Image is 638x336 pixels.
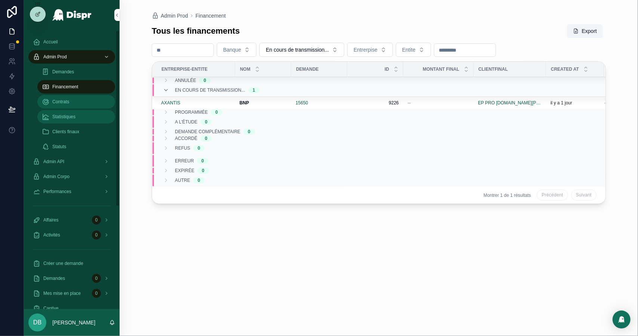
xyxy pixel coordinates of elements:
a: Accueil [28,35,115,49]
a: EP PRO [DOMAIN_NAME][PERSON_NAME] [478,100,542,106]
span: Annulée [175,77,196,83]
a: AXANTIS [161,100,180,106]
div: 0 [198,177,200,183]
span: Accordé [175,135,197,141]
span: Created at [551,66,579,72]
a: Contrats [37,95,115,109]
button: Select Button [217,43,256,57]
span: Admin Prod [43,54,67,60]
div: 0 [205,119,207,125]
p: il y a 1 jour [551,100,572,106]
span: Clients finaux [52,129,79,135]
div: 0 [202,168,204,174]
span: Demandes [43,275,65,281]
div: Open Intercom Messenger [613,311,631,329]
span: Demande complémentaire [175,129,240,135]
div: 0 [204,77,206,83]
a: Admin Prod [152,12,188,19]
span: En cours de transmission... [266,46,329,54]
div: 0 [201,158,204,164]
a: Clients finaux [37,125,115,138]
span: Id [385,66,389,72]
span: -- [604,100,607,106]
span: Admin Corpo [43,174,70,180]
a: Performances [28,185,115,198]
a: Admin Prod [28,50,115,64]
span: Entrerpise-Entite [161,66,207,72]
span: Demandes [52,69,74,75]
span: Entrerpise [354,46,377,54]
span: Expirée [175,168,194,174]
span: Statuts [52,144,66,150]
span: Captive [43,305,59,311]
strong: BNP [240,100,249,106]
span: Statistiques [52,114,75,120]
span: Financement [52,84,78,90]
a: Captive [28,302,115,315]
span: Mes mise en place [43,290,81,296]
a: Statuts [37,140,115,153]
span: Autre [175,177,190,183]
span: -- [408,100,411,106]
a: Admin Corpo [28,170,115,183]
p: [PERSON_NAME] [52,319,95,326]
a: Activités0 [28,228,115,242]
a: Statistiques [37,110,115,123]
div: 0 [92,216,101,224]
button: Select Button [396,43,431,57]
a: Admin API [28,155,115,168]
div: 0 [205,135,207,141]
span: A l'étude [175,119,197,125]
div: 0 [92,274,101,283]
a: 9226 [352,100,399,106]
span: Performances [43,189,71,195]
a: Demandes [37,65,115,79]
div: 0 [92,230,101,239]
span: Admin Prod [161,12,188,19]
span: Affaires [43,217,58,223]
span: Activités [43,232,60,238]
span: DB [33,318,41,327]
a: 15650 [296,100,343,106]
a: -- [408,100,469,106]
span: Banque [223,46,241,54]
span: Admin API [43,159,64,165]
div: 0 [248,129,250,135]
span: Nom [240,66,250,72]
span: Montant final [423,66,459,72]
div: 0 [215,109,218,115]
a: Financement [195,12,226,19]
span: ClientFinal [478,66,508,72]
span: Demande [296,66,319,72]
span: En cours de transmission... [175,87,245,93]
a: Demandes0 [28,272,115,285]
a: Mes mise en place0 [28,287,115,300]
span: Montrer 1 de 1 résultats [484,192,531,198]
div: 0 [198,145,200,151]
span: Accueil [43,39,58,45]
a: AXANTIS [161,100,231,106]
a: Affaires0 [28,213,115,227]
div: 0 [92,289,101,298]
a: Financement [37,80,115,94]
span: Refus [175,145,190,151]
a: 15650 [296,100,308,106]
img: App logo [52,9,92,21]
div: scrollable content [24,30,120,309]
span: Contrats [52,99,69,105]
a: Créer une demande [28,257,115,270]
span: Créer une demande [43,260,83,266]
div: 1 [253,87,255,93]
a: BNP [240,100,287,106]
h1: Tous les financements [152,26,240,36]
button: Select Button [259,43,344,57]
button: Export [567,24,603,38]
span: Entite [402,46,416,54]
span: Erreur [175,158,194,164]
